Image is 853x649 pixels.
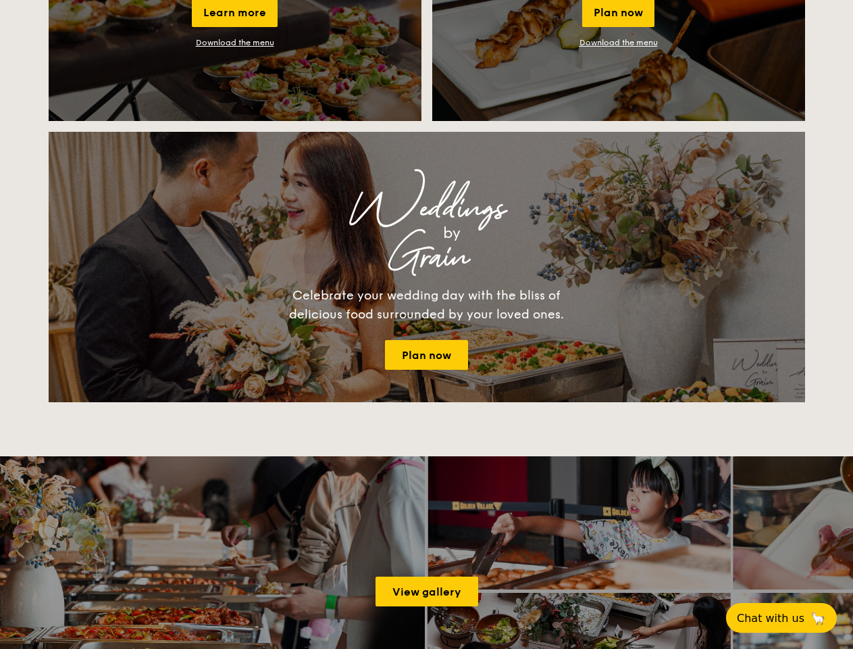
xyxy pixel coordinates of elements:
[275,286,579,324] div: Celebrate your wedding day with the bliss of delicious food surrounded by your loved ones.
[726,603,837,633] button: Chat with us🦙
[579,38,658,47] a: Download the menu
[376,577,478,606] a: View gallery
[167,197,686,221] div: Weddings
[385,340,468,370] a: Plan now
[217,221,686,245] div: by
[167,245,686,270] div: Grain
[196,38,274,47] a: Download the menu
[810,610,826,626] span: 🦙
[737,612,804,625] span: Chat with us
